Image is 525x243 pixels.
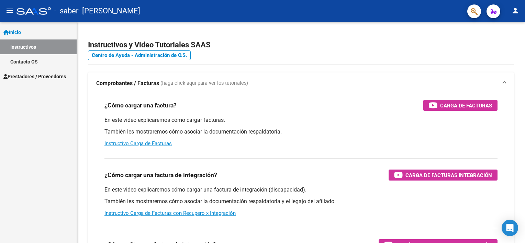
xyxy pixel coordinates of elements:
[3,28,21,36] span: Inicio
[78,3,140,19] span: - [PERSON_NAME]
[104,210,236,216] a: Instructivo Carga de Facturas con Recupero x Integración
[96,80,159,87] strong: Comprobantes / Facturas
[405,171,492,180] span: Carga de Facturas Integración
[104,186,498,194] p: En este video explicaremos cómo cargar una factura de integración (discapacidad).
[54,3,78,19] span: - saber
[88,50,191,60] a: Centro de Ayuda - Administración de O.S.
[511,7,520,15] mat-icon: person
[5,7,14,15] mat-icon: menu
[104,116,498,124] p: En este video explicaremos cómo cargar facturas.
[389,170,498,181] button: Carga de Facturas Integración
[423,100,498,111] button: Carga de Facturas
[104,101,177,110] h3: ¿Cómo cargar una factura?
[104,140,172,147] a: Instructivo Carga de Facturas
[88,72,514,94] mat-expansion-panel-header: Comprobantes / Facturas (haga click aquí para ver los tutoriales)
[104,128,498,136] p: También les mostraremos cómo asociar la documentación respaldatoria.
[88,38,514,51] h2: Instructivos y Video Tutoriales SAAS
[440,101,492,110] span: Carga de Facturas
[104,198,498,205] p: También les mostraremos cómo asociar la documentación respaldatoria y el legajo del afiliado.
[104,170,217,180] h3: ¿Cómo cargar una factura de integración?
[3,73,66,80] span: Prestadores / Proveedores
[502,220,518,236] div: Open Intercom Messenger
[160,80,248,87] span: (haga click aquí para ver los tutoriales)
